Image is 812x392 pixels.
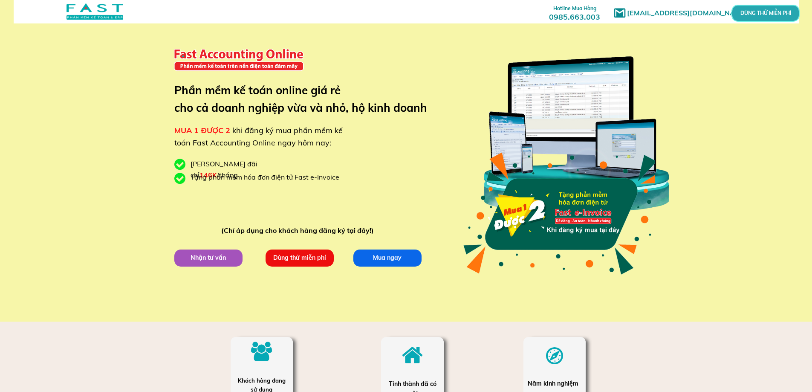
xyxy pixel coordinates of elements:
div: (Chỉ áp dụng cho khách hàng đăng ký tại đây!) [221,225,378,236]
p: Nhận tư vấn [174,249,242,266]
h3: 0985.663.003 [540,3,610,21]
span: 146K [199,171,217,179]
span: khi đăng ký mua phần mềm kế toán Fast Accounting Online ngay hôm nay: [174,125,343,148]
div: Tặng phần mềm hóa đơn điện tử Fast e-Invoice [191,172,346,183]
p: Mua ngay [353,249,421,266]
p: DÙNG THỬ MIỄN PHÍ [755,11,776,15]
span: Hotline Mua Hàng [553,5,596,12]
span: MUA 1 ĐƯỢC 2 [174,125,230,135]
p: Dùng thử miễn phí [265,249,333,266]
h3: Phần mềm kế toán online giá rẻ cho cả doanh nghiệp vừa và nhỏ, hộ kinh doanh [174,81,440,117]
div: Năm kinh nghiệm [528,379,581,388]
div: [PERSON_NAME] đãi chỉ /tháng [191,159,301,180]
h1: [EMAIL_ADDRESS][DOMAIN_NAME] [627,8,753,19]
